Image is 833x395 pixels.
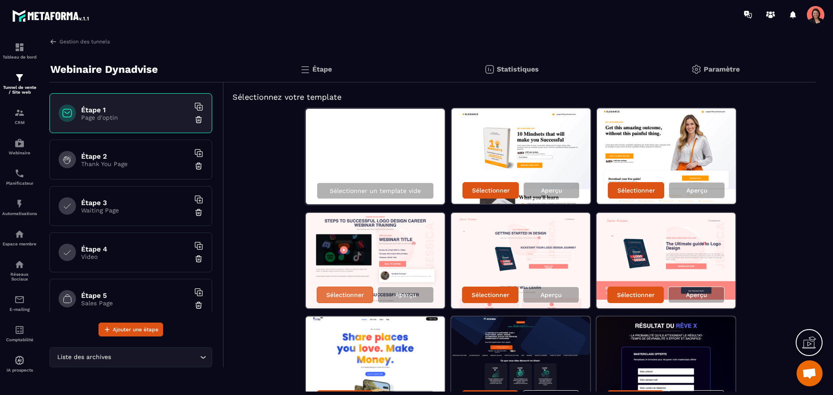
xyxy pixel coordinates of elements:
[452,108,590,204] img: image
[81,199,190,207] h6: Étape 3
[14,259,25,270] img: social-network
[2,253,37,288] a: social-networksocial-networkRéseaux Sociaux
[2,101,37,131] a: formationformationCRM
[617,187,655,194] p: Sélectionner
[14,168,25,179] img: scheduler
[49,38,110,46] a: Gestion des tunnels
[2,211,37,216] p: Automatisations
[472,291,509,298] p: Sélectionner
[2,181,37,186] p: Planificateur
[306,213,445,308] img: image
[2,307,37,312] p: E-mailing
[691,64,702,75] img: setting-gr.5f69749f.svg
[2,85,37,95] p: Tunnel de vente / Site web
[2,55,37,59] p: Tableau de bord
[617,291,655,298] p: Sélectionner
[451,213,590,308] img: image
[14,355,25,366] img: automations
[2,66,37,101] a: formationformationTunnel de vente / Site web
[2,150,37,155] p: Webinaire
[14,42,25,52] img: formation
[2,318,37,349] a: accountantaccountantComptabilité
[312,65,332,73] p: Étape
[49,38,57,46] img: arrow
[81,207,190,214] p: Waiting Page
[797,360,823,386] a: Ouvrir le chat
[2,337,37,342] p: Comptabilité
[194,208,203,217] img: trash
[686,187,708,194] p: Aperçu
[50,61,158,78] p: Webinaire Dynadvise
[472,187,510,194] p: Sélectionner
[81,114,190,121] p: Page d'optin
[194,255,203,263] img: trash
[597,213,735,308] img: image
[81,253,190,260] p: Video
[2,192,37,222] a: automationsautomationsAutomatisations
[686,291,707,298] p: Aperçu
[233,91,807,103] h5: Sélectionnez votre template
[14,325,25,335] img: accountant
[395,291,416,298] p: Aperçu
[81,300,190,307] p: Sales Page
[81,152,190,160] h6: Étape 2
[81,106,190,114] h6: Étape 1
[14,199,25,209] img: automations
[2,120,37,125] p: CRM
[98,323,163,336] button: Ajouter une étape
[2,242,37,246] p: Espace membre
[12,8,90,23] img: logo
[2,272,37,281] p: Réseaux Sociaux
[497,65,539,73] p: Statistiques
[704,65,740,73] p: Paramètre
[81,160,190,167] p: Thank You Page
[330,187,421,194] p: Sélectionner un template vide
[55,353,113,362] span: Liste des archives
[2,288,37,318] a: emailemailE-mailing
[484,64,495,75] img: stats.20deebd0.svg
[194,162,203,170] img: trash
[2,222,37,253] a: automationsautomationsEspace membre
[300,64,310,75] img: bars.0d591741.svg
[2,162,37,192] a: schedulerschedulerPlanificateur
[326,291,364,298] p: Sélectionner
[541,291,562,298] p: Aperçu
[14,294,25,305] img: email
[194,115,203,124] img: trash
[2,131,37,162] a: automationsautomationsWebinaire
[49,347,212,367] div: Search for option
[14,138,25,148] img: automations
[14,108,25,118] img: formation
[194,301,203,310] img: trash
[113,353,198,362] input: Search for option
[81,245,190,253] h6: Étape 4
[2,368,37,372] p: IA prospects
[2,36,37,66] a: formationformationTableau de bord
[14,72,25,83] img: formation
[541,187,562,194] p: Aperçu
[14,229,25,239] img: automations
[597,108,736,204] img: image
[81,291,190,300] h6: Étape 5
[113,325,158,334] span: Ajouter une étape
